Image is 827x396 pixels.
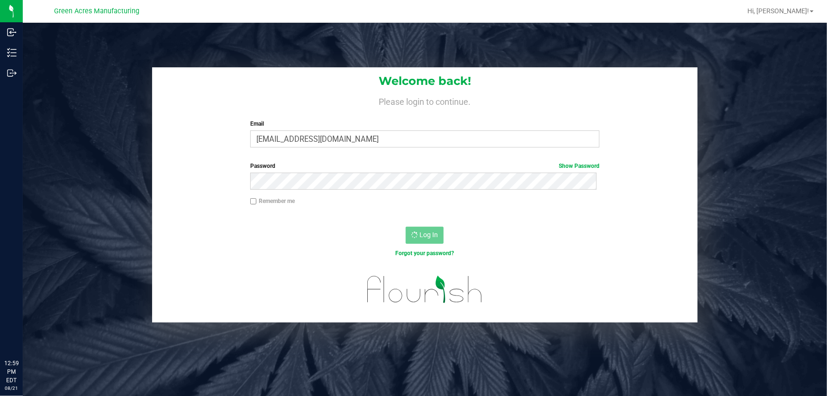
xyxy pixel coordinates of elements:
inline-svg: Inventory [7,48,17,57]
inline-svg: Inbound [7,28,17,37]
span: Hi, [PERSON_NAME]! [747,7,809,15]
button: Log In [406,227,444,244]
label: Remember me [250,197,295,205]
h1: Welcome back! [152,75,698,87]
a: Forgot your password? [395,250,454,257]
a: Show Password [559,163,600,169]
label: Email [250,120,600,128]
span: Green Acres Manufacturing [54,7,139,15]
h4: Please login to continue. [152,95,698,106]
input: Remember me [250,198,257,205]
span: Log In [419,231,438,239]
p: 08/21 [4,385,18,392]
inline-svg: Outbound [7,68,17,78]
span: Password [250,163,275,169]
p: 12:59 PM EDT [4,359,18,385]
img: flourish_logo.svg [357,267,493,312]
